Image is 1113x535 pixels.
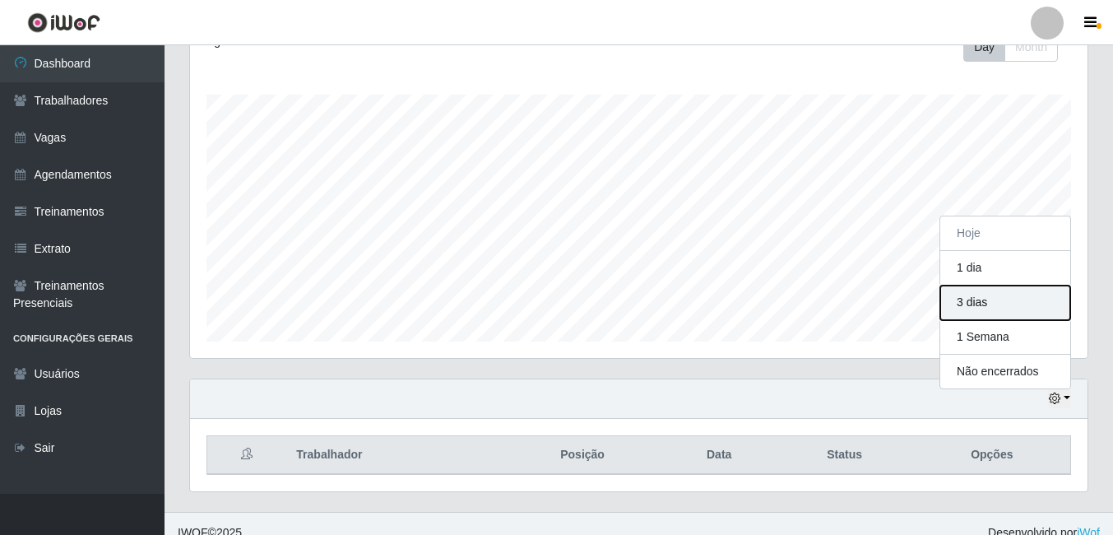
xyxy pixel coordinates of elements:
div: Toolbar with button groups [963,33,1071,62]
button: 1 Semana [940,320,1070,355]
button: 3 dias [940,286,1070,320]
button: Não encerrados [940,355,1070,388]
th: Opções [914,436,1071,475]
button: Hoje [940,216,1070,251]
th: Data [663,436,776,475]
button: 1 dia [940,251,1070,286]
button: Day [963,33,1005,62]
button: Month [1004,33,1058,62]
div: First group [963,33,1058,62]
th: Trabalhador [286,436,502,475]
th: Posição [502,436,662,475]
img: CoreUI Logo [27,12,100,33]
th: Status [776,436,914,475]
